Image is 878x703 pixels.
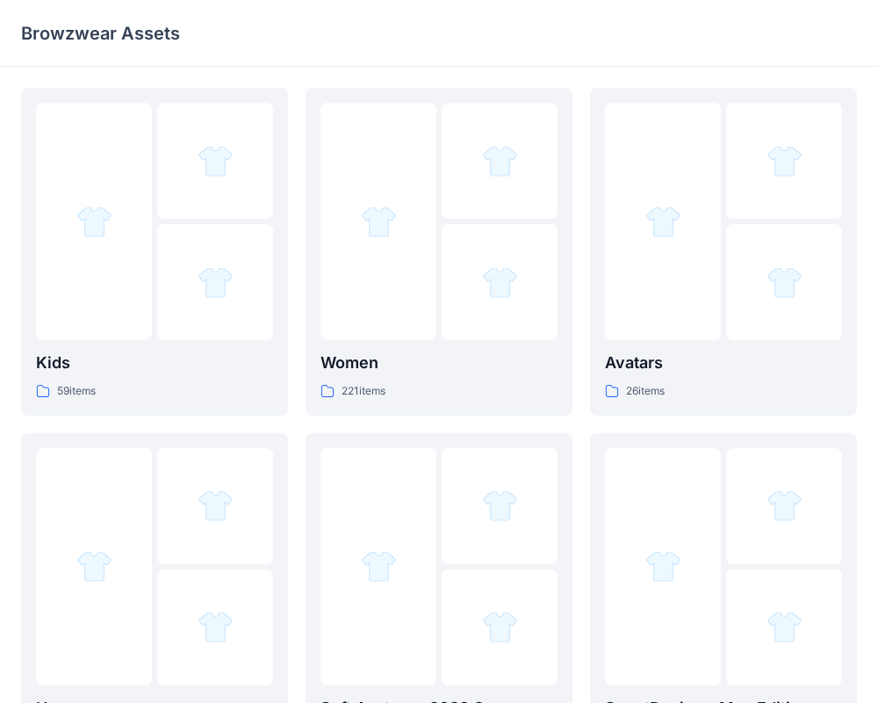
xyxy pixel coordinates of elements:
[482,143,518,179] img: folder 2
[198,265,234,301] img: folder 3
[36,351,273,375] p: Kids
[76,548,112,584] img: folder 1
[626,382,665,401] p: 26 items
[645,548,681,584] img: folder 1
[766,488,802,524] img: folder 2
[76,204,112,240] img: folder 1
[590,88,857,416] a: folder 1folder 2folder 3Avatars26items
[342,382,385,401] p: 221 items
[766,265,802,301] img: folder 3
[361,548,397,584] img: folder 1
[482,265,518,301] img: folder 3
[57,382,96,401] p: 59 items
[361,204,397,240] img: folder 1
[306,88,572,416] a: folder 1folder 2folder 3Women221items
[605,351,842,375] p: Avatars
[21,88,288,416] a: folder 1folder 2folder 3Kids59items
[198,609,234,645] img: folder 3
[766,609,802,645] img: folder 3
[320,351,558,375] p: Women
[766,143,802,179] img: folder 2
[645,204,681,240] img: folder 1
[482,609,518,645] img: folder 3
[21,21,180,46] p: Browzwear Assets
[198,488,234,524] img: folder 2
[198,143,234,179] img: folder 2
[482,488,518,524] img: folder 2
